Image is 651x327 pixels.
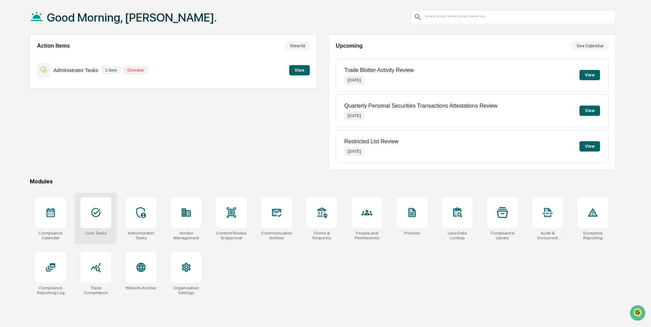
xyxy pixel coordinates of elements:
[48,116,83,121] a: Powered byPylon
[4,97,46,109] a: 🔎Data Lookup
[579,106,600,116] button: View
[50,87,55,93] div: 🗄️
[85,231,107,235] div: User Tasks
[261,231,292,240] div: Communications Archive
[344,112,364,120] p: [DATE]
[14,86,44,93] span: Preclearance
[285,41,310,50] button: View All
[336,43,362,49] h2: Upcoming
[579,141,600,152] button: View
[404,231,420,235] div: Policies
[80,286,111,295] div: Trade Compliance
[442,231,473,240] div: User Data Lookup
[306,231,337,240] div: Forms & Requests
[344,76,364,84] p: [DATE]
[47,84,88,96] a: 🗄️Attestations
[7,100,12,106] div: 🔎
[579,70,600,80] button: View
[116,54,125,63] button: Start new chat
[216,231,247,240] div: Content Review & Approval
[344,103,497,109] p: Quarterly Personal Securities Transactions Attestations Review
[30,178,616,185] div: Modules
[289,65,310,75] button: View
[572,41,609,50] button: See Calendar
[53,67,98,73] p: Administrator Tasks
[7,52,19,65] img: 1746055101610-c473b297-6a78-478c-a979-82029cc54cd1
[4,84,47,96] a: 🖐️Preclearance
[171,231,202,240] div: Vendor Management
[7,14,125,25] p: How can we help?
[344,138,398,145] p: Restricted List Review
[532,231,563,240] div: Audit & Document Logs
[171,286,202,295] div: Organization Settings
[124,66,148,74] p: Overdue
[35,231,66,240] div: Compliance Calendar
[102,66,120,74] p: 1 item
[47,11,217,24] h1: Good Morning, [PERSON_NAME].
[68,116,83,121] span: Pylon
[14,99,43,106] span: Data Lookup
[37,43,70,49] h2: Action Items
[344,67,414,73] p: Trade Blotter Activity Review
[629,304,648,323] iframe: Open customer support
[23,52,112,59] div: Start new chat
[352,231,382,240] div: People and Permissions
[344,147,364,156] p: [DATE]
[289,66,310,73] a: View
[7,87,12,93] div: 🖐️
[126,231,156,240] div: Administrator Tasks
[487,231,518,240] div: Compliance Library
[577,231,608,240] div: Exception Reporting
[23,59,87,65] div: We're available if you need us!
[56,86,85,93] span: Attestations
[126,286,156,290] div: Website Archive
[35,286,66,295] div: Compliance Reporting Log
